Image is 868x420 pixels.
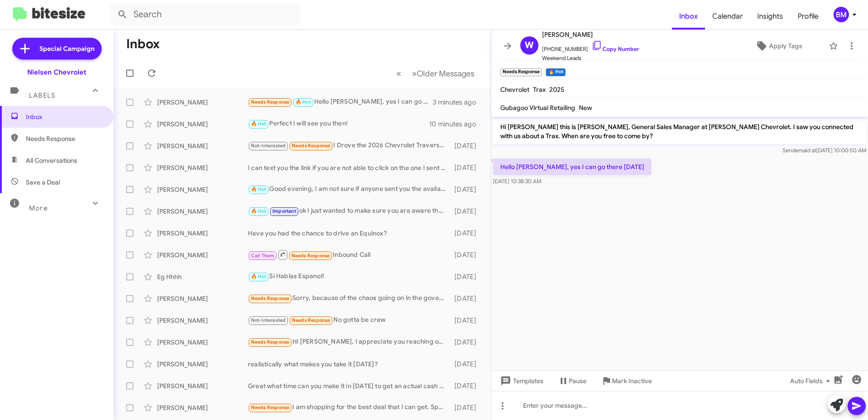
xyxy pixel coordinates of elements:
span: Templates [498,373,543,389]
div: Perfect I will see you then! [248,119,429,129]
div: [PERSON_NAME] [157,185,248,194]
a: Copy Number [592,45,639,52]
span: Auto Fields [790,373,833,389]
span: Needs Response [251,339,290,345]
div: I Drove the 2026 Chevrolet Traverse High Country, Here Is My Honest Review - Autoblog [URL][DOMAI... [248,140,450,151]
button: Pause [551,373,594,389]
span: Apply Tags [769,38,802,54]
div: Have you had the chance to drive an Equinox? [248,229,450,238]
div: [PERSON_NAME] [157,98,248,107]
div: [DATE] [450,381,483,390]
div: [PERSON_NAME] [157,360,248,369]
div: Hi [PERSON_NAME], I appreciate you reaching out but we owe 40k on my Ford and it's worth at best ... [248,337,450,347]
p: Hi [PERSON_NAME] this is [PERSON_NAME], General Sales Manager at [PERSON_NAME] Chevrolet. I saw y... [493,119,866,144]
a: Profile [790,3,826,30]
div: [DATE] [450,250,483,260]
div: Great what time can you make it in [DATE] to get an actual cash value for your vehicle? [248,381,450,390]
nav: Page navigation example [391,64,480,83]
span: 🔥 Hot [251,274,266,280]
input: Search [110,4,301,25]
span: Save a Deal [26,178,60,187]
div: Inbound Call [248,249,450,260]
button: BM [826,7,858,22]
div: [DATE] [450,338,483,347]
div: [PERSON_NAME] [157,250,248,260]
div: [PERSON_NAME] [157,294,248,303]
small: 🔥 Hot [546,68,565,76]
div: Si Hablas Espanol! [248,271,450,282]
span: Weekend Leads [542,54,639,63]
span: Call Them [251,253,275,259]
span: Special Campaign [39,44,94,53]
div: [DATE] [450,360,483,369]
div: Sorry, because of the chaos going on in the government, I have to put a pause on my interest for ... [248,293,450,304]
h1: Inbox [126,37,160,51]
span: Needs Response [292,317,330,323]
span: 🔥 Hot [296,99,311,105]
div: [PERSON_NAME] [157,120,248,129]
div: 3 minutes ago [433,98,483,107]
span: Mark Inactive [612,373,652,389]
a: Inbox [672,3,705,30]
div: Nielsen Chevrolet [27,68,86,77]
span: [PERSON_NAME] [542,29,639,40]
div: [PERSON_NAME] [157,141,248,150]
span: Needs Response [291,253,330,259]
span: More [29,204,48,212]
span: All Conversations [26,156,77,165]
a: Calendar [705,3,750,30]
div: [DATE] [450,272,483,281]
span: W [525,38,534,53]
span: 🔥 Hot [251,186,266,192]
button: Auto Fields [783,373,841,389]
span: Pause [569,373,587,389]
div: [DATE] [450,316,483,325]
div: [PERSON_NAME] [157,316,248,325]
span: Needs Response [251,405,290,410]
a: Special Campaign [12,38,102,60]
div: [DATE] [450,207,483,216]
span: Sender [DATE] 10:00:50 AM [783,147,866,154]
span: Inbox [26,112,103,121]
span: [DATE] 10:38:30 AM [493,178,541,185]
span: Not-Interested [251,143,286,149]
span: 2025 [549,85,564,94]
button: Mark Inactive [594,373,659,389]
span: [PHONE_NUMBER] [542,40,639,54]
span: Insights [750,3,790,30]
span: Not-Interested [251,317,286,323]
div: [DATE] [450,403,483,412]
button: Templates [491,373,551,389]
div: I can text you the link if you are not able to click on the one I sent you, this text is coming f... [248,163,450,172]
p: Hello [PERSON_NAME], yes I can go there [DATE] [493,159,651,175]
div: [PERSON_NAME] [157,163,248,172]
span: Needs Response [26,134,103,143]
div: [PERSON_NAME] [157,338,248,347]
span: Needs Response [292,143,330,149]
span: Important [272,208,296,214]
span: Chevrolet [500,85,529,94]
div: [PERSON_NAME] [157,403,248,412]
div: [DATE] [450,229,483,238]
span: « [396,68,401,79]
span: Labels [29,91,55,100]
div: Good evening, I am not sure if anyone sent you the available trucks, I just sent you the link to ... [248,184,450,195]
div: 10 minutes ago [429,120,483,129]
span: said at [800,147,816,154]
button: Apply Tags [732,38,824,54]
button: Previous [391,64,407,83]
span: Needs Response [251,295,290,301]
div: [DATE] [450,294,483,303]
div: realistically what makes you take it [DATE]? [248,360,450,369]
div: Eg Hhhh [157,272,248,281]
span: 🔥 Hot [251,208,266,214]
span: Gubagoo Virtual Retailing [500,104,575,112]
div: [PERSON_NAME] [157,229,248,238]
span: New [579,104,592,112]
div: Hello [PERSON_NAME], yes I can go there [DATE] [248,97,433,107]
div: [DATE] [450,163,483,172]
button: Next [406,64,480,83]
div: No gotta be crew [248,315,450,325]
span: Trax [533,85,546,94]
